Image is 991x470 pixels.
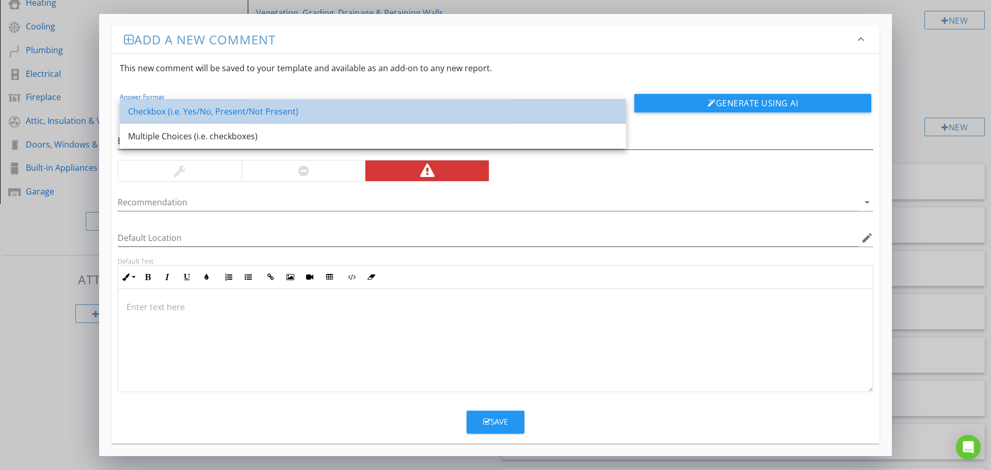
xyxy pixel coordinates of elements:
input: Name [118,133,873,150]
h3: Add a new comment [124,33,855,46]
div: Default Text [118,257,873,265]
div: Save [483,416,508,428]
button: Insert Table [319,267,339,287]
button: Inline Style [118,267,138,287]
button: Clear Formatting [361,267,381,287]
button: Italic (Ctrl+I) [157,267,177,287]
input: Default Location [118,230,859,247]
i: keyboard_arrow_down [855,33,867,45]
button: Insert Link (Ctrl+K) [261,267,280,287]
button: Bold (Ctrl+B) [138,267,157,287]
button: Save [467,411,524,433]
button: Code View [342,267,361,287]
button: Generate Using AI [634,94,871,112]
button: Underline (Ctrl+U) [177,267,197,287]
button: Insert Video [300,267,319,287]
i: arrow_drop_down [861,196,873,208]
div: Open Intercom Messenger [956,435,981,460]
button: Insert Image (Ctrl+P) [280,267,300,287]
div: Multiple Choices (i.e. checkboxes) [128,130,618,142]
button: Colors [197,267,216,287]
div: Checkbox (i.e. Yes/No, Present/Not Present) [128,105,618,118]
div: This new comment will be saved to your template and available as an add-on to any new report. [111,54,880,83]
button: Unordered List [238,267,258,287]
i: edit [861,232,873,244]
button: Ordered List [219,267,238,287]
